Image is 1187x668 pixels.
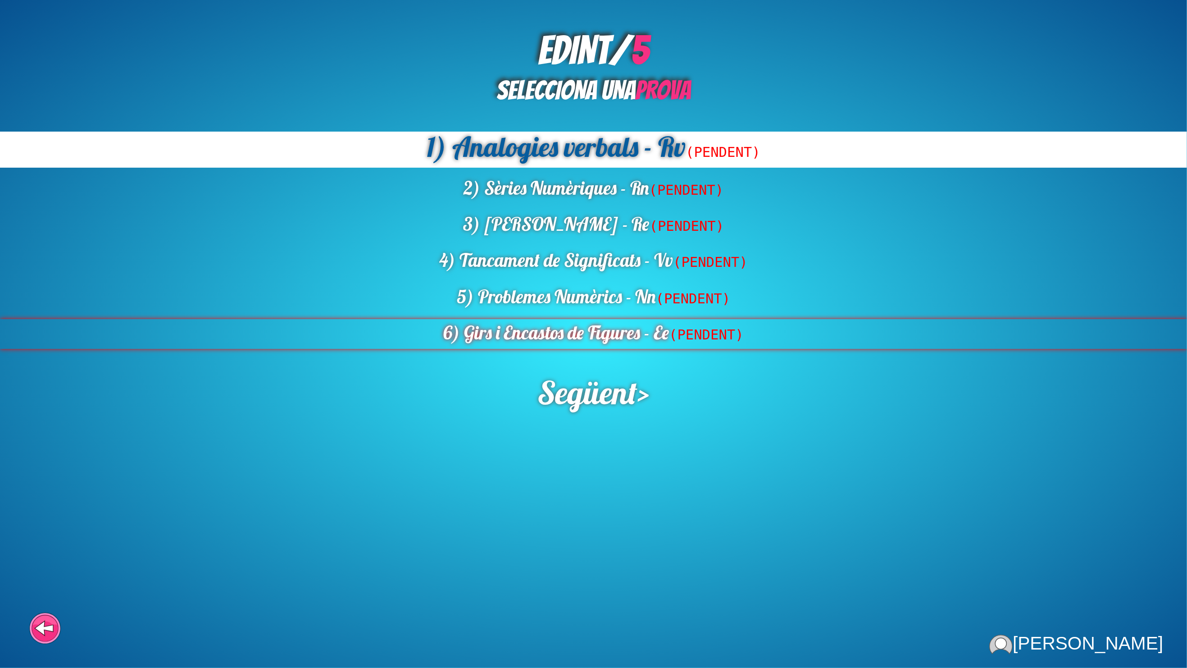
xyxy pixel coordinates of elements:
[656,291,731,307] span: (PENDENT)
[650,218,724,234] span: (PENDENT)
[635,76,691,105] span: PROVA
[537,372,638,412] span: Següent
[538,29,649,72] b: EDINT/
[649,182,724,198] span: (PENDENT)
[686,144,760,160] span: (PENDENT)
[989,633,1163,654] div: [PERSON_NAME]
[669,327,744,343] span: (PENDENT)
[24,612,66,654] div: Tornar al pas anterior
[496,76,691,105] span: SELECCIONA UNA
[673,254,748,270] span: (PENDENT)
[631,29,649,72] span: 5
